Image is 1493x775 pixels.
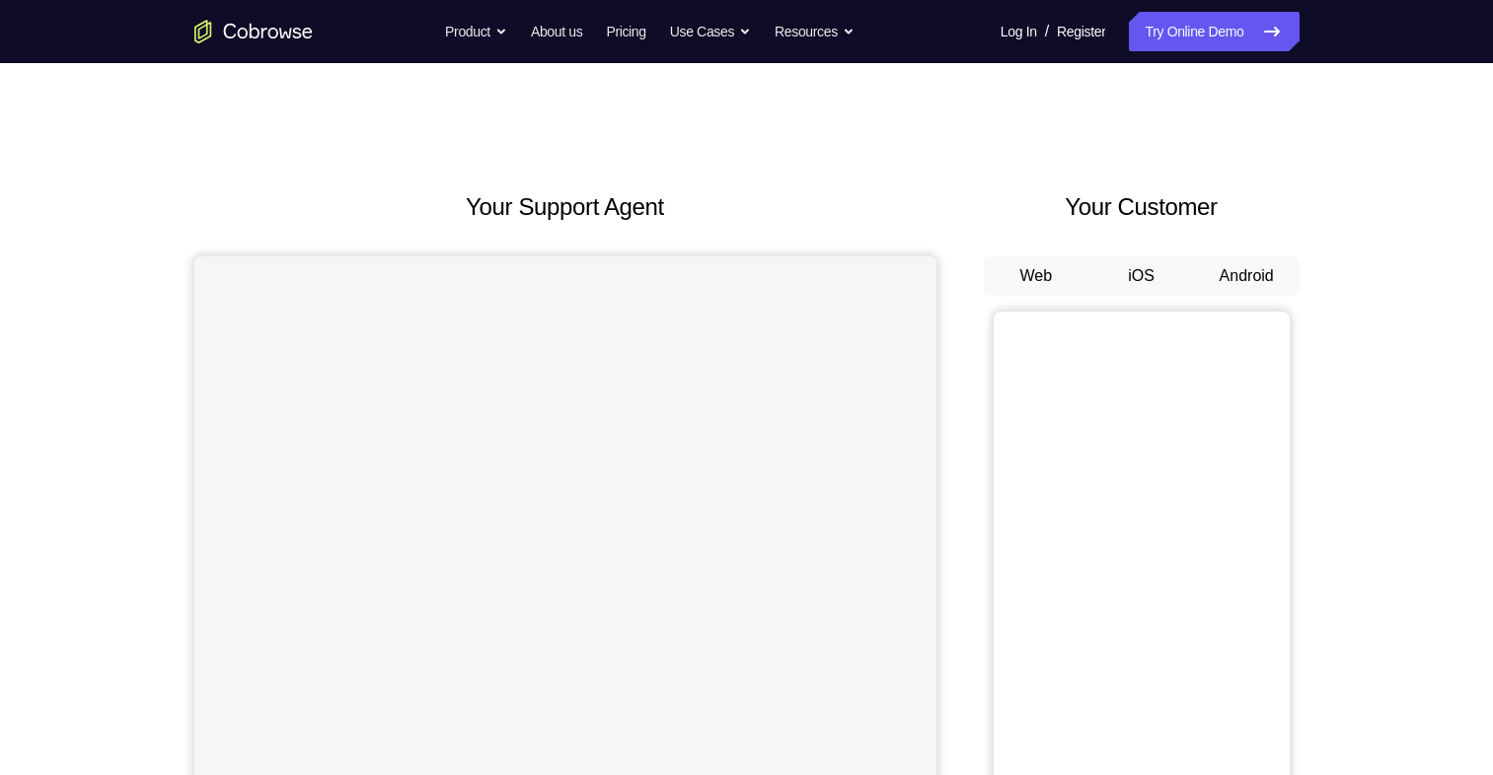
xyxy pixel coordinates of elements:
[194,20,313,43] a: Go to the home page
[1088,256,1194,296] button: iOS
[1001,12,1037,51] a: Log In
[194,189,936,225] h2: Your Support Agent
[984,189,1300,225] h2: Your Customer
[984,256,1089,296] button: Web
[531,12,582,51] a: About us
[1129,12,1299,51] a: Try Online Demo
[775,12,855,51] button: Resources
[1057,12,1105,51] a: Register
[1194,256,1300,296] button: Android
[1045,20,1049,43] span: /
[606,12,645,51] a: Pricing
[670,12,751,51] button: Use Cases
[445,12,507,51] button: Product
